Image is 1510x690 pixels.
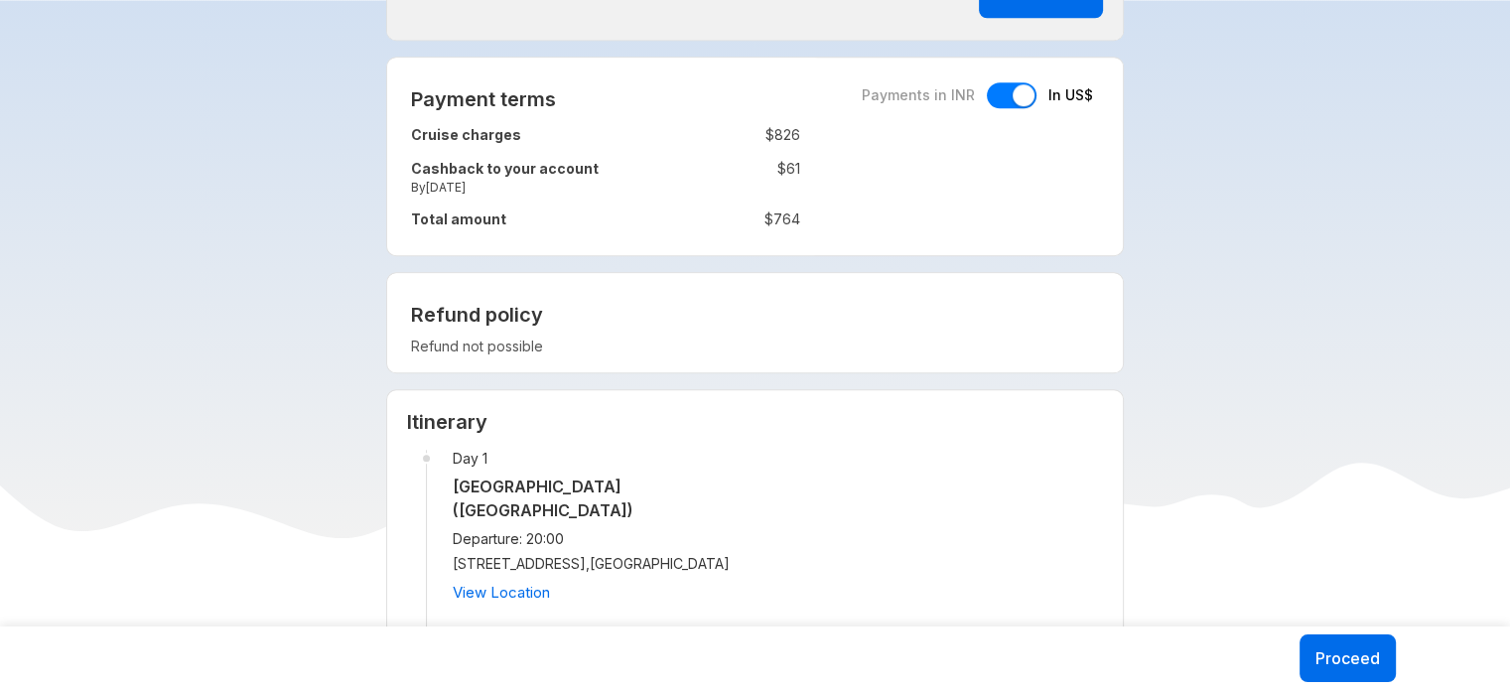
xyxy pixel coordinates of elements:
[682,155,800,206] td: $ 61
[453,583,550,602] a: View Location
[411,126,521,143] strong: Cruise charges
[453,475,743,522] h5: [GEOGRAPHIC_DATA] ([GEOGRAPHIC_DATA])
[411,179,672,196] small: By [DATE]
[411,303,1099,327] h2: Refund policy
[411,337,1099,356] p: Refund not possible
[682,121,800,155] td: $ 826
[672,206,682,239] td: :
[453,530,743,547] span: Departure: 20:00
[411,87,800,111] h2: Payment terms
[411,160,599,177] strong: Cashback to your account
[1048,85,1093,105] span: In US$
[453,555,743,572] span: [STREET_ADDRESS] , [GEOGRAPHIC_DATA]
[411,210,506,227] strong: Total amount
[407,410,1103,434] h3: Itinerary
[862,85,975,105] span: Payments in INR
[1300,634,1396,682] button: Proceed
[672,121,682,155] td: :
[682,206,800,239] td: $ 764
[672,155,682,206] td: :
[453,450,743,467] span: Day 1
